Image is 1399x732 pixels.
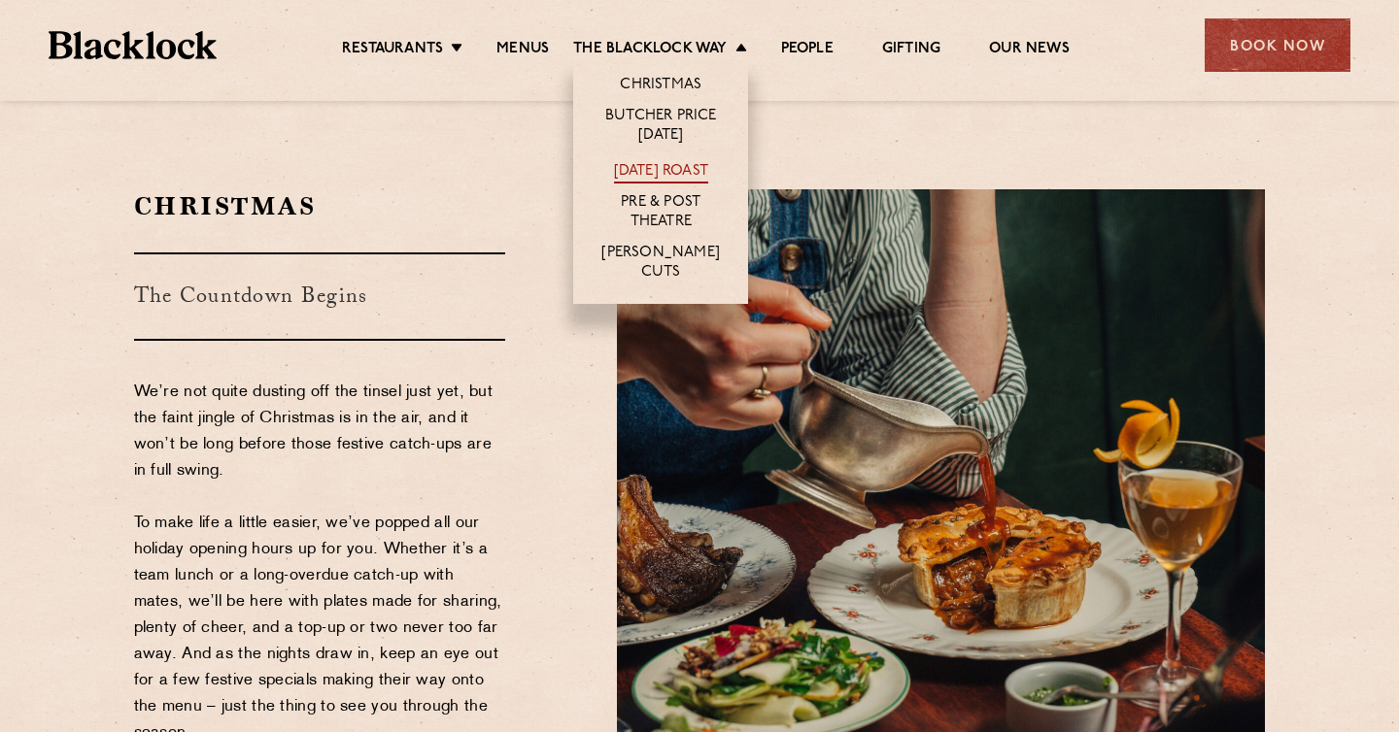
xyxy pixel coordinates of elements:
[342,40,443,61] a: Restaurants
[593,244,729,284] a: [PERSON_NAME] Cuts
[620,76,701,97] a: Christmas
[134,189,506,223] h2: Christmas
[49,31,217,59] img: BL_Textured_Logo-footer-cropped.svg
[989,40,1070,61] a: Our News
[593,193,729,234] a: Pre & Post Theatre
[496,40,549,61] a: Menus
[781,40,834,61] a: People
[882,40,940,61] a: Gifting
[614,162,708,183] a: [DATE] Roast
[1205,18,1350,72] div: Book Now
[593,107,729,148] a: Butcher Price [DATE]
[134,252,506,341] h3: The Countdown Begins
[573,40,727,61] a: The Blacklock Way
